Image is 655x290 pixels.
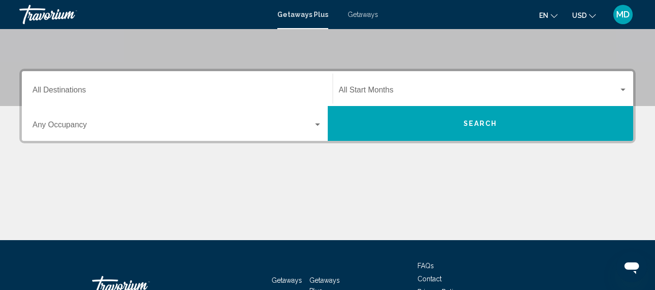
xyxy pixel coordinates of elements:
[610,4,636,25] button: User Menu
[572,8,596,22] button: Change currency
[539,8,558,22] button: Change language
[417,262,434,270] a: FAQs
[463,120,497,128] span: Search
[272,276,302,284] a: Getaways
[348,11,378,18] a: Getaways
[417,275,442,283] a: Contact
[19,5,268,24] a: Travorium
[277,11,328,18] a: Getaways Plus
[539,12,548,19] span: en
[328,106,634,141] button: Search
[616,10,630,19] span: MD
[22,71,633,141] div: Search widget
[616,251,647,282] iframe: Przycisk umożliwiający otwarcie okna komunikatora
[572,12,587,19] span: USD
